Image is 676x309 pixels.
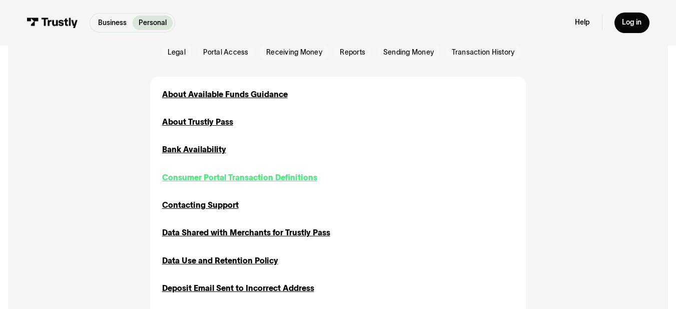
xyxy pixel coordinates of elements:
[340,48,365,58] span: Reports
[139,18,167,28] p: Personal
[162,255,278,267] a: Data Use and Retention Policy
[162,172,317,184] a: Consumer Portal Transaction Definitions
[383,48,434,58] span: Sending Money
[162,282,314,294] a: Deposit Email Sent to Incorrect Address
[168,48,186,58] span: Legal
[98,18,127,28] p: Business
[162,227,330,239] a: Data Shared with Merchants for Trustly Pass
[203,48,248,58] span: Portal Access
[162,116,233,128] a: About Trustly Pass
[92,16,133,30] a: Business
[622,18,641,27] div: Log in
[575,18,590,27] a: Help
[614,13,650,34] a: Log in
[162,89,288,101] a: About Available Funds Guidance
[452,48,515,58] span: Transaction History
[266,48,322,58] span: Receiving Money
[162,199,239,211] a: Contacting Support
[162,144,226,156] a: Bank Availability
[133,16,173,30] a: Personal
[27,18,78,29] img: Trustly Logo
